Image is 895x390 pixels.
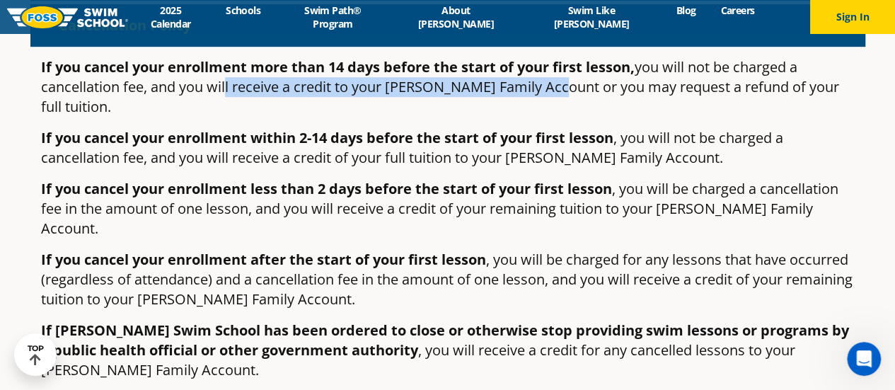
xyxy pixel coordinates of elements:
[7,6,128,28] img: FOSS Swim School Logo
[41,57,635,76] strong: If you cancel your enrollment more than 14 days before the start of your first lesson,
[41,128,613,147] strong: If you cancel your enrollment within 2-14 days before the start of your first lesson
[128,4,214,30] a: 2025 Calendar
[41,128,855,168] p: , you will not be charged a cancellation fee, and you will receive a credit of your full tuition ...
[41,321,855,380] p: , you will receive a credit for any cancelled lessons to your [PERSON_NAME] Family Account.
[708,4,767,17] a: Careers
[847,342,881,376] iframe: Intercom live chat
[41,179,855,239] p: , you will be charged a cancellation fee in the amount of one lesson, and you will receive a cred...
[41,321,849,360] strong: If [PERSON_NAME] Swim School has been ordered to close or otherwise stop providing swim lessons o...
[519,4,664,30] a: Swim Like [PERSON_NAME]
[41,57,855,117] p: you will not be charged a cancellation fee, and you will receive a credit to your [PERSON_NAME] F...
[41,250,855,309] p: , you will be charged for any lessons that have occurred (regardless of attendance) and a cancell...
[41,179,612,198] strong: If you cancel your enrollment less than 2 days before the start of your first lesson
[664,4,708,17] a: Blog
[41,250,486,269] strong: If you cancel your enrollment after the start of your first lesson
[28,344,44,366] div: TOP
[214,4,273,17] a: Schools
[273,4,393,30] a: Swim Path® Program
[393,4,519,30] a: About [PERSON_NAME]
